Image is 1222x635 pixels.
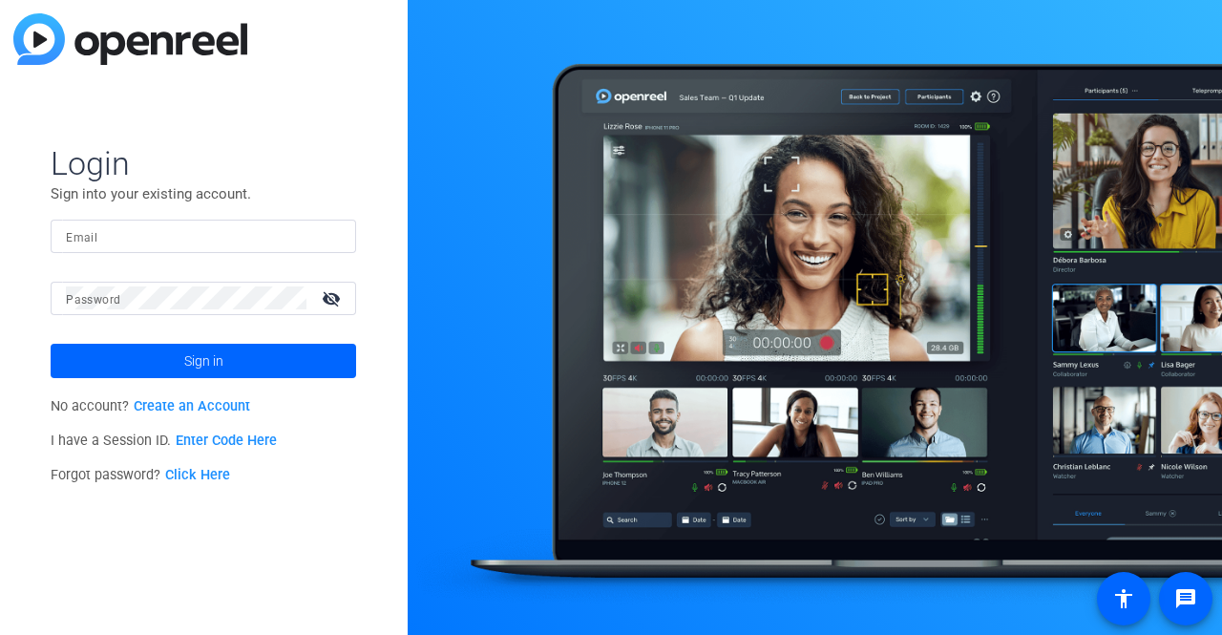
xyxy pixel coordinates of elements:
[51,433,277,449] span: I have a Session ID.
[165,467,230,483] a: Click Here
[66,224,341,247] input: Enter Email Address
[1174,587,1197,610] mat-icon: message
[184,337,223,385] span: Sign in
[1112,587,1135,610] mat-icon: accessibility
[134,398,250,414] a: Create an Account
[176,433,277,449] a: Enter Code Here
[51,143,356,183] span: Login
[13,13,247,65] img: blue-gradient.svg
[66,293,120,307] mat-label: Password
[51,344,356,378] button: Sign in
[51,467,230,483] span: Forgot password?
[66,231,97,244] mat-label: Email
[310,285,356,312] mat-icon: visibility_off
[51,398,250,414] span: No account?
[51,183,356,204] p: Sign into your existing account.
